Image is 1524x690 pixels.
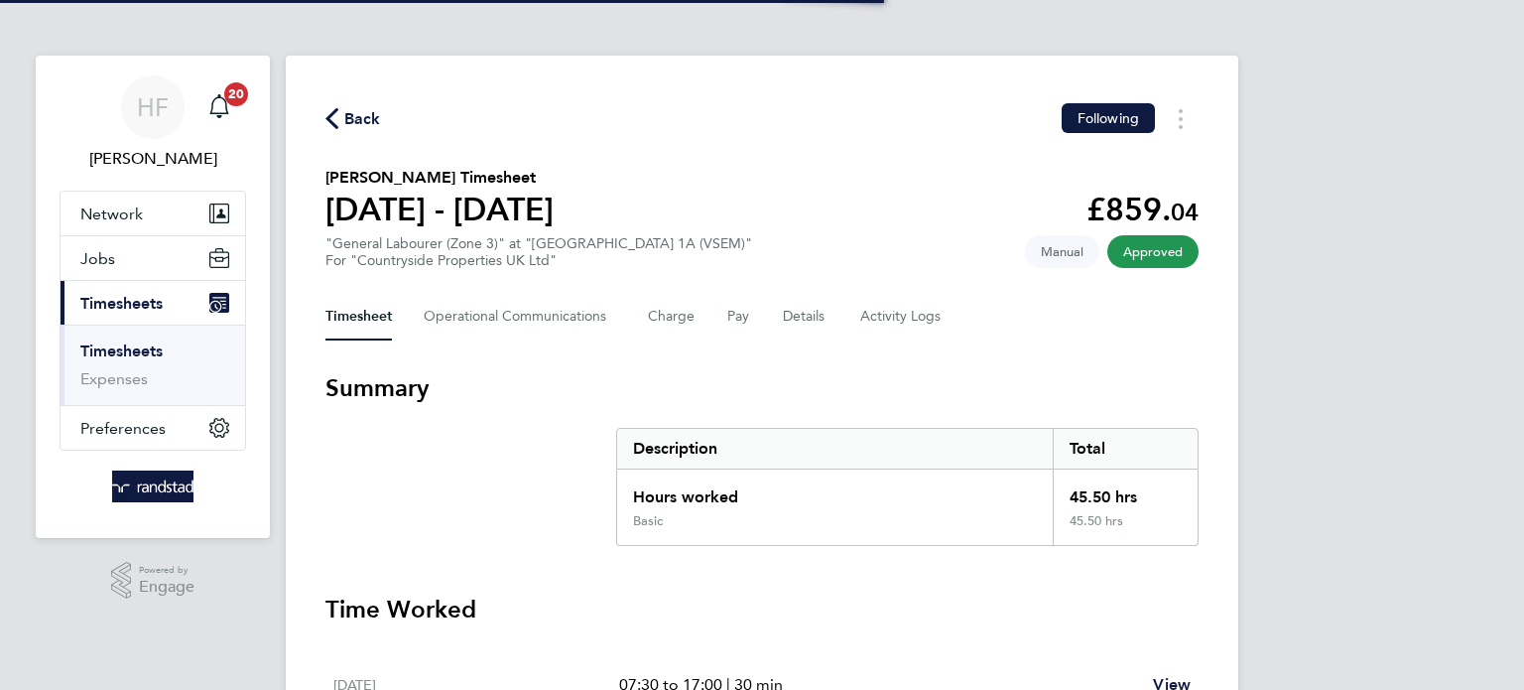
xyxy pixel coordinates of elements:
[61,281,245,325] button: Timesheets
[80,205,143,223] span: Network
[325,293,392,341] button: Timesheet
[325,235,752,269] div: "General Labourer (Zone 3)" at "[GEOGRAPHIC_DATA] 1A (VSEM)"
[325,594,1199,625] h3: Time Worked
[1171,198,1199,226] span: 04
[344,107,381,131] span: Back
[60,147,246,171] span: Hollie Furby
[80,419,166,438] span: Preferences
[633,513,663,529] div: Basic
[616,428,1199,546] div: Summary
[139,562,194,579] span: Powered by
[224,82,248,106] span: 20
[617,470,1053,513] div: Hours worked
[617,429,1053,469] div: Description
[137,94,169,120] span: HF
[60,75,246,171] a: HF[PERSON_NAME]
[61,192,245,235] button: Network
[139,579,194,596] span: Engage
[648,293,696,341] button: Charge
[325,166,554,190] h2: [PERSON_NAME] Timesheet
[80,342,163,360] a: Timesheets
[1053,513,1198,545] div: 45.50 hrs
[61,325,245,405] div: Timesheets
[325,252,752,269] div: For "Countryside Properties UK Ltd"
[1053,429,1198,469] div: Total
[325,372,1199,404] h3: Summary
[80,249,115,268] span: Jobs
[1086,191,1199,228] app-decimal: £859.
[80,294,163,313] span: Timesheets
[199,75,239,139] a: 20
[61,406,245,450] button: Preferences
[60,471,246,502] a: Go to home page
[80,369,148,388] a: Expenses
[860,293,944,341] button: Activity Logs
[36,56,270,538] nav: Main navigation
[424,293,616,341] button: Operational Communications
[111,562,195,600] a: Powered byEngage
[325,106,381,131] button: Back
[325,190,554,229] h1: [DATE] - [DATE]
[1078,109,1139,127] span: Following
[1107,235,1199,268] span: This timesheet has been approved.
[727,293,751,341] button: Pay
[112,471,194,502] img: randstad-logo-retina.png
[783,293,828,341] button: Details
[1062,103,1155,133] button: Following
[1025,235,1099,268] span: This timesheet was manually created.
[1053,470,1198,513] div: 45.50 hrs
[61,236,245,280] button: Jobs
[1163,103,1199,134] button: Timesheets Menu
